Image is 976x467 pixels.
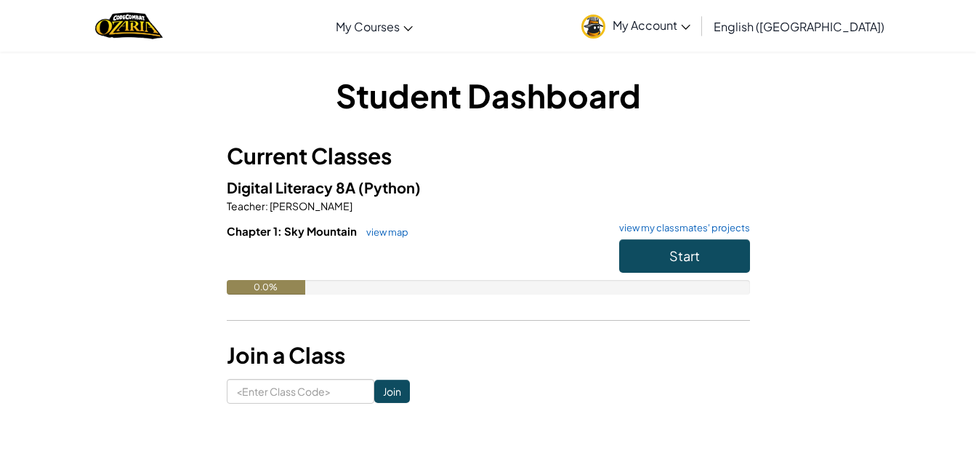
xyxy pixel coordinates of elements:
[358,178,421,196] span: (Python)
[581,15,605,39] img: avatar
[268,199,352,212] span: [PERSON_NAME]
[265,199,268,212] span: :
[669,247,700,264] span: Start
[95,11,163,41] img: Home
[227,178,358,196] span: Digital Literacy 8A
[227,379,374,404] input: <Enter Class Code>
[612,223,750,233] a: view my classmates' projects
[227,73,750,118] h1: Student Dashboard
[706,7,892,46] a: English ([GEOGRAPHIC_DATA])
[227,224,359,238] span: Chapter 1: Sky Mountain
[227,199,265,212] span: Teacher
[359,226,408,238] a: view map
[374,380,410,403] input: Join
[613,17,690,33] span: My Account
[227,339,750,372] h3: Join a Class
[574,3,698,49] a: My Account
[95,11,163,41] a: Ozaria by CodeCombat logo
[227,280,305,295] div: 0.0%
[619,239,750,273] button: Start
[336,19,400,34] span: My Courses
[227,140,750,172] h3: Current Classes
[714,19,884,34] span: English ([GEOGRAPHIC_DATA])
[328,7,420,46] a: My Courses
